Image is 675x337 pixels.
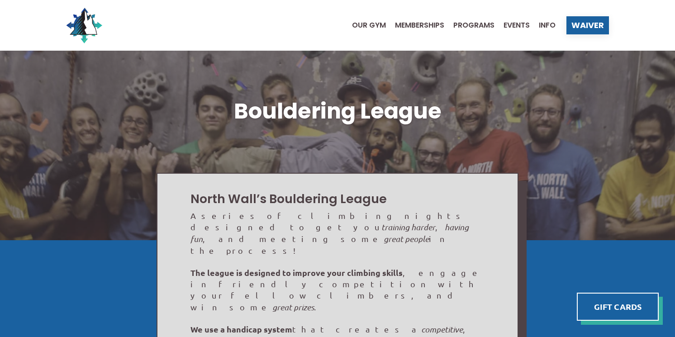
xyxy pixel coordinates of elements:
span: Memberships [395,22,444,29]
span: Waiver [571,21,604,29]
h2: North Wall’s Bouldering League [190,190,485,208]
em: great people [384,234,429,244]
img: North Wall Logo [66,7,102,43]
a: Programs [444,22,494,29]
a: Events [494,22,530,29]
a: Waiver [566,16,609,34]
span: Our Gym [352,22,386,29]
a: Info [530,22,556,29]
em: great prizes [272,302,314,312]
span: Info [539,22,556,29]
em: having fun [190,222,469,244]
em: competitive [421,324,463,334]
em: training harder [381,222,435,232]
h1: Bouldering League [66,96,609,127]
a: Our Gym [343,22,386,29]
strong: We use a handicap system [190,324,292,334]
span: A series of climbing nights designed to get you , , and meeting some in the process! [190,211,469,256]
span: Events [504,22,530,29]
span: Programs [453,22,494,29]
a: Memberships [386,22,444,29]
span: , engage in friendly competition with your fellow climbers, and win some . [190,268,483,312]
strong: The league is designed to improve your climbing skills [190,267,403,278]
